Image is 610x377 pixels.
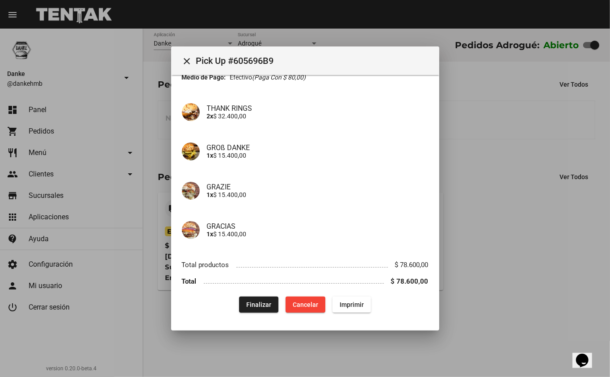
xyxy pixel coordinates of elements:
[182,142,200,160] img: e78ba89a-d4a4-48df-a29c-741630618342.png
[182,257,429,273] li: Total productos $ 78.600,00
[207,113,214,120] b: 2x
[207,104,429,113] h4: THANK RINGS
[182,56,193,67] mat-icon: Cerrar
[246,301,271,308] span: Finalizar
[332,297,371,313] button: Imprimir
[207,191,214,198] b: 1x
[207,230,214,238] b: 1x
[182,273,429,289] li: Total $ 78.600,00
[207,183,429,191] h4: GRAZIE
[572,341,601,368] iframe: chat widget
[182,73,226,82] strong: Medio de Pago:
[207,191,429,198] p: $ 15.400,00
[182,182,200,200] img: 38231b67-3d95-44ab-94d1-b5e6824bbf5e.png
[340,301,364,308] span: Imprimir
[207,230,429,238] p: $ 15.400,00
[207,152,429,159] p: $ 15.400,00
[178,52,196,70] button: Cerrar
[207,113,429,120] p: $ 32.400,00
[207,143,429,152] h4: GROß DANKE
[182,221,200,239] img: 68df9149-7e7b-45ff-b524-5e7cca25464e.png
[293,301,318,308] span: Cancelar
[230,73,306,82] span: Efectivo
[207,152,214,159] b: 1x
[182,103,200,121] img: 1d3925b4-3dc7-452b-aa71-7cd7831306f0.png
[207,222,429,230] h4: GRACIAS
[252,74,306,81] i: (Paga con $ 80,00)
[286,297,325,313] button: Cancelar
[196,54,432,68] span: Pick Up #605696B9
[239,297,278,313] button: Finalizar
